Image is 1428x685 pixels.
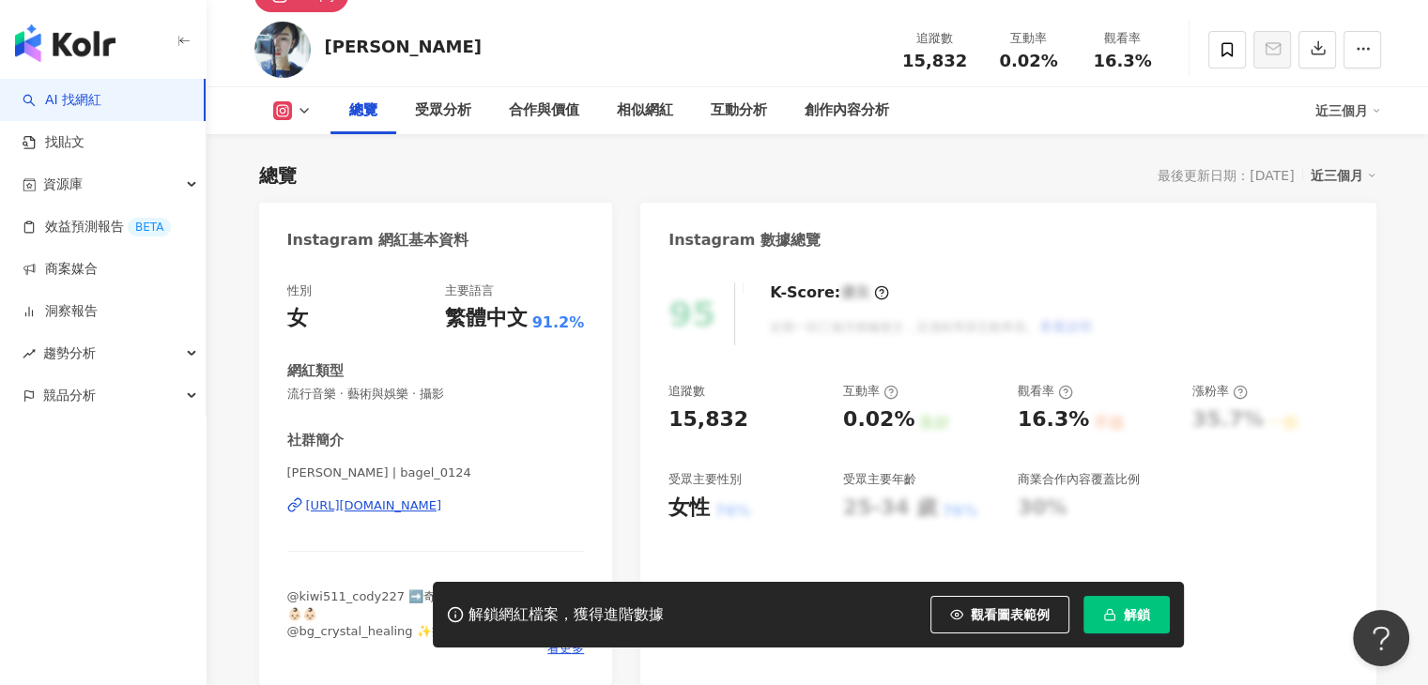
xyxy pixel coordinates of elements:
[547,640,584,657] span: 看更多
[43,163,83,205] span: 資源庫
[1093,52,1151,70] span: 16.3%
[993,29,1065,48] div: 互動率
[711,99,767,122] div: 互動分析
[325,35,482,58] div: [PERSON_NAME]
[1018,405,1089,434] div: 16.3%
[1083,596,1170,633] button: 解鎖
[843,405,914,434] div: 0.02%
[1158,168,1294,183] div: 最後更新日期：[DATE]
[843,471,916,488] div: 受眾主要年齡
[43,374,96,417] span: 競品分析
[668,230,821,251] div: Instagram 數據總覽
[415,99,471,122] div: 受眾分析
[287,361,344,381] div: 網紅類型
[843,383,898,400] div: 互動率
[668,405,748,434] div: 15,832
[668,383,705,400] div: 追蹤數
[23,260,98,279] a: 商案媒合
[287,282,312,299] div: 性別
[509,99,579,122] div: 合作與價值
[287,304,308,333] div: 女
[1018,471,1140,488] div: 商業合作內容覆蓋比例
[770,282,889,303] div: K-Score :
[971,607,1050,622] span: 觀看圖表範例
[15,24,115,62] img: logo
[668,494,710,523] div: 女性
[1087,29,1159,48] div: 觀看率
[23,133,84,152] a: 找貼文
[668,471,742,488] div: 受眾主要性別
[23,347,36,360] span: rise
[287,230,469,251] div: Instagram 網紅基本資料
[1311,163,1376,188] div: 近三個月
[1018,383,1073,400] div: 觀看率
[445,304,528,333] div: 繁體中文
[532,312,585,333] span: 91.2%
[349,99,377,122] div: 總覽
[1124,607,1150,622] span: 解鎖
[287,497,585,514] a: [URL][DOMAIN_NAME]
[23,302,98,321] a: 洞察報告
[805,99,889,122] div: 創作內容分析
[287,386,585,403] span: 流行音樂 · 藝術與娛樂 · 攝影
[445,282,494,299] div: 主要語言
[23,91,101,110] a: searchAI 找網紅
[43,332,96,374] span: 趨勢分析
[287,431,344,450] div: 社群簡介
[1192,383,1248,400] div: 漲粉率
[617,99,673,122] div: 相似網紅
[899,29,971,48] div: 追蹤數
[930,596,1069,633] button: 觀看圖表範例
[254,22,311,78] img: KOL Avatar
[306,497,442,514] div: [URL][DOMAIN_NAME]
[23,218,171,236] a: 效益預測報告BETA
[1315,96,1381,126] div: 近三個月
[999,52,1057,70] span: 0.02%
[468,605,664,625] div: 解鎖網紅檔案，獲得進階數據
[259,162,297,189] div: 總覽
[902,51,967,70] span: 15,832
[287,464,585,481] span: [PERSON_NAME] | bagel_0124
